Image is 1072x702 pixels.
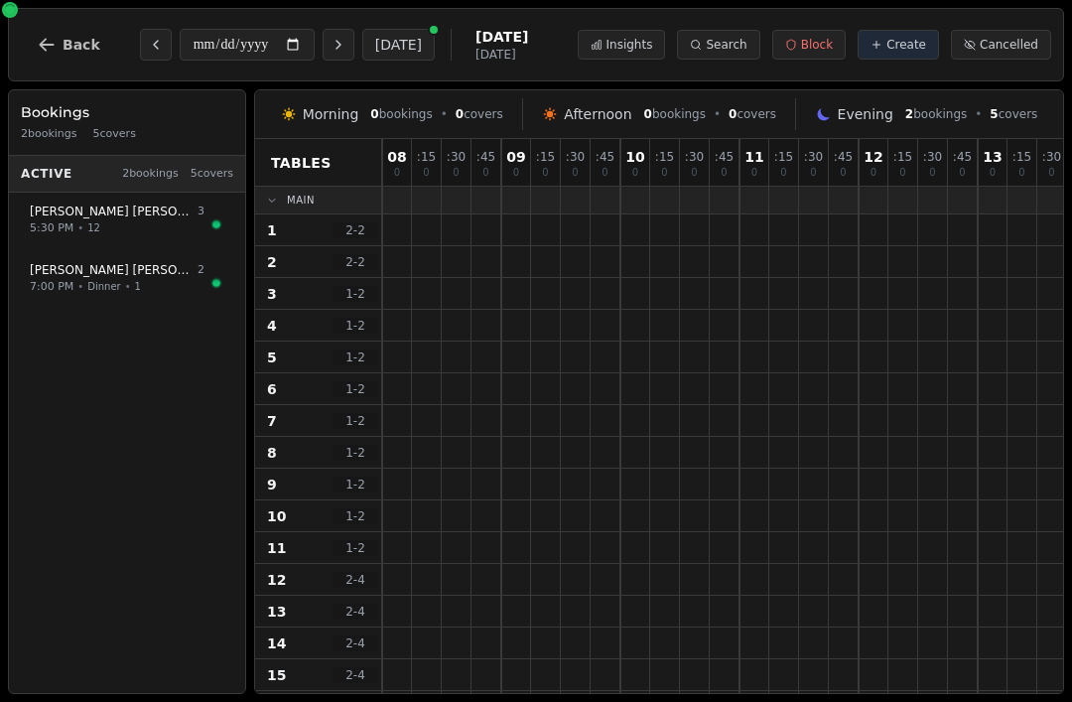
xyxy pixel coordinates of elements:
[77,220,83,235] span: •
[332,604,379,620] span: 2 - 4
[30,220,73,237] span: 5:30 PM
[447,151,466,163] span: : 30
[93,126,136,143] span: 5 covers
[267,411,277,431] span: 7
[566,151,585,163] span: : 30
[267,538,286,558] span: 11
[655,151,674,163] span: : 15
[677,30,759,60] button: Search
[810,168,816,178] span: 0
[625,150,644,164] span: 10
[362,29,435,61] button: [DATE]
[332,572,379,588] span: 2 - 4
[834,151,853,163] span: : 45
[482,168,488,178] span: 0
[21,21,116,69] button: Back
[287,193,315,208] span: Main
[893,151,912,163] span: : 15
[715,151,734,163] span: : 45
[267,220,277,240] span: 1
[564,104,631,124] span: Afternoon
[332,286,379,302] span: 1 - 2
[332,381,379,397] span: 1 - 2
[332,445,379,461] span: 1 - 2
[801,37,833,53] span: Block
[905,107,913,121] span: 2
[706,37,746,53] span: Search
[267,506,286,526] span: 10
[864,150,882,164] span: 12
[536,151,555,163] span: : 15
[453,168,459,178] span: 0
[780,168,786,178] span: 0
[774,151,793,163] span: : 15
[923,151,942,163] span: : 30
[135,279,141,294] span: 1
[267,252,277,272] span: 2
[17,193,237,247] button: [PERSON_NAME] [PERSON_NAME]35:30 PM•12
[475,27,528,47] span: [DATE]
[980,37,1038,53] span: Cancelled
[267,316,277,336] span: 4
[685,151,704,163] span: : 30
[63,38,100,52] span: Back
[87,279,120,294] span: Dinner
[267,443,277,463] span: 8
[140,29,172,61] button: Previous day
[332,477,379,492] span: 1 - 2
[267,475,277,494] span: 9
[506,150,525,164] span: 09
[30,204,194,219] span: [PERSON_NAME] [PERSON_NAME]
[840,168,846,178] span: 0
[1042,151,1061,163] span: : 30
[602,168,607,178] span: 0
[596,151,614,163] span: : 45
[387,150,406,164] span: 08
[30,262,194,278] span: [PERSON_NAME] [PERSON_NAME]
[21,126,77,143] span: 2 bookings
[332,413,379,429] span: 1 - 2
[122,166,179,183] span: 2 bookings
[644,106,706,122] span: bookings
[959,168,965,178] span: 0
[929,168,935,178] span: 0
[1018,168,1024,178] span: 0
[744,150,763,164] span: 11
[423,168,429,178] span: 0
[632,168,638,178] span: 0
[661,168,667,178] span: 0
[87,220,100,235] span: 12
[983,150,1002,164] span: 13
[953,151,972,163] span: : 45
[267,348,277,367] span: 5
[804,151,823,163] span: : 30
[394,168,400,178] span: 0
[21,166,72,182] span: Active
[77,279,83,294] span: •
[714,106,721,122] span: •
[125,279,131,294] span: •
[578,30,666,60] button: Insights
[975,106,982,122] span: •
[456,107,464,121] span: 0
[198,262,204,279] span: 2
[838,104,893,124] span: Evening
[990,106,1037,122] span: covers
[542,168,548,178] span: 0
[267,665,286,685] span: 15
[990,168,996,178] span: 0
[729,107,737,121] span: 0
[271,153,332,173] span: Tables
[370,107,378,121] span: 0
[729,106,776,122] span: covers
[1012,151,1031,163] span: : 15
[417,151,436,163] span: : 15
[267,570,286,590] span: 12
[332,667,379,683] span: 2 - 4
[858,30,939,60] button: Create
[513,168,519,178] span: 0
[323,29,354,61] button: Next day
[303,104,359,124] span: Morning
[332,318,379,334] span: 1 - 2
[21,102,233,122] h3: Bookings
